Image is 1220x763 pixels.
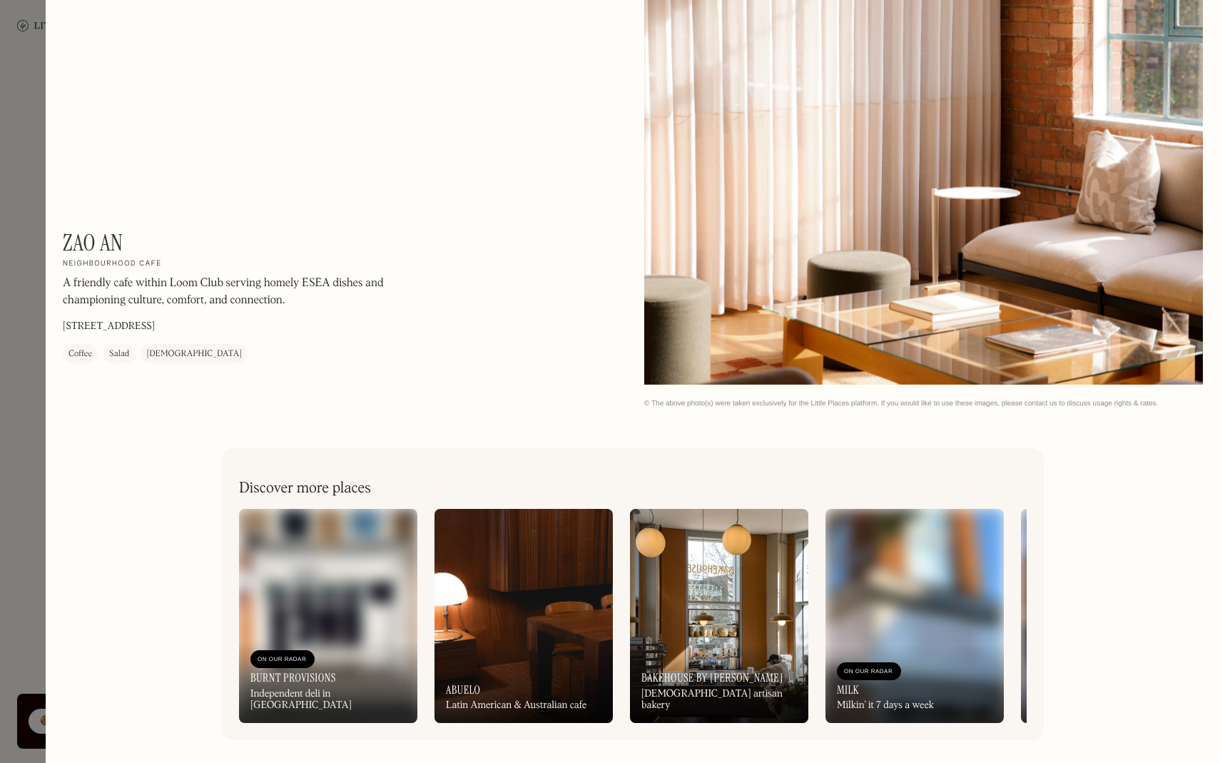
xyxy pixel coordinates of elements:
[825,509,1004,723] a: On Our RadarMilkMilkin’ it 7 days a week
[837,699,934,712] div: Milkin’ it 7 days a week
[641,671,783,684] h3: Bakehouse by [PERSON_NAME]
[250,688,406,712] div: Independent deli in [GEOGRAPHIC_DATA]
[258,652,307,667] div: On Our Radar
[63,319,155,334] p: [STREET_ADDRESS]
[63,275,448,309] p: A friendly cafe within Loom Club serving homely ESEA dishes and championing culture, comfort, and...
[641,688,797,712] div: [DEMOGRAPHIC_DATA] artisan bakery
[146,347,242,361] div: [DEMOGRAPHIC_DATA]
[837,683,859,697] h3: Milk
[446,699,586,712] div: Latin American & Australian cafe
[68,347,92,361] div: Coffee
[239,509,417,723] a: On Our RadarBurnt ProvisionsIndependent deli in [GEOGRAPHIC_DATA]
[446,683,480,697] h3: Abuelo
[844,665,894,679] div: On Our Radar
[239,480,371,497] h2: Discover more places
[1021,509,1199,723] a: On Our Radar[PERSON_NAME]Café & wine shop
[434,509,613,723] a: AbueloLatin American & Australian cafe
[250,671,336,684] h3: Burnt Provisions
[63,229,123,256] h1: Zao An
[644,399,1203,408] div: © The above photo(s) were taken exclusively for the Little Places platform. If you would like to ...
[109,347,129,361] div: Salad
[630,509,808,723] a: Bakehouse by [PERSON_NAME][DEMOGRAPHIC_DATA] artisan bakery
[63,259,162,269] h2: Neighbourhood cafe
